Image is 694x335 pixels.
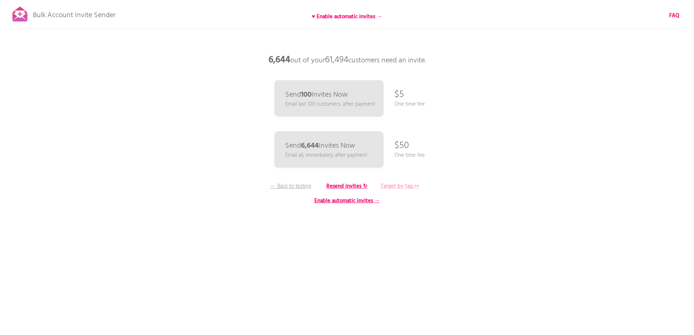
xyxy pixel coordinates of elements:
b: ♥ Enable automatic invites → [312,12,382,21]
p: Email last 100 customers, after payment [285,100,375,108]
p: out of your customers need an invite. [238,49,456,71]
b: Resend invites ↻ [326,182,368,191]
p: Send Invites Now [285,142,355,149]
b: 6,644 [268,53,290,67]
p: $5 [395,84,404,106]
a: Send6,644Invites Now Email all, immediately after payment [274,131,384,168]
b: 100 [301,89,311,101]
p: Bulk Account Invite Sender [33,4,115,23]
b: 6,644 [301,140,319,152]
p: Send Invites Now [285,91,348,98]
b: Enable automatic invites → [314,196,380,205]
p: One time fee [395,151,425,159]
a: FAQ [669,12,679,20]
a: Send100Invites Now Email last 100 customers, after payment [274,80,384,117]
p: Email all, immediately after payment [285,151,367,159]
b: Target by tag ↦ [381,182,419,191]
p: One time fee [395,100,425,108]
b: FAQ [669,11,679,20]
p: $50 [395,135,409,157]
p: ← Back to testing [263,182,318,190]
span: 61,494 [325,53,348,67]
